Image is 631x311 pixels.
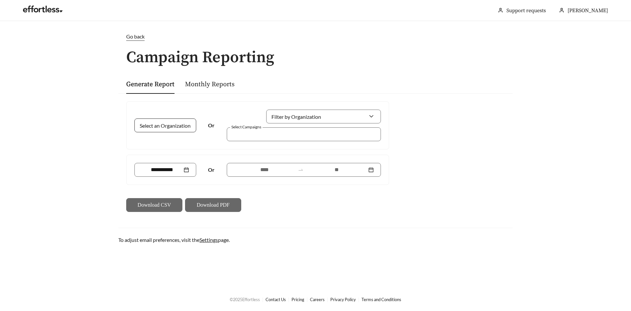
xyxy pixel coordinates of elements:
[208,122,215,128] strong: Or
[118,237,230,243] span: To adjust email preferences, visit the page.
[298,167,304,173] span: to
[118,33,513,41] a: Go back
[199,237,218,243] a: Settings
[568,7,608,14] span: [PERSON_NAME]
[298,167,304,173] span: swap-right
[185,80,235,89] a: Monthly Reports
[126,33,145,39] span: Go back
[506,7,546,14] a: Support requests
[208,167,215,173] strong: Or
[266,297,286,302] a: Contact Us
[330,297,356,302] a: Privacy Policy
[310,297,325,302] a: Careers
[185,198,241,212] button: Download PDF
[362,297,401,302] a: Terms and Conditions
[292,297,304,302] a: Pricing
[118,49,513,66] h1: Campaign Reporting
[230,297,260,302] span: © 2025 Effortless
[126,198,182,212] button: Download CSV
[126,80,175,89] a: Generate Report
